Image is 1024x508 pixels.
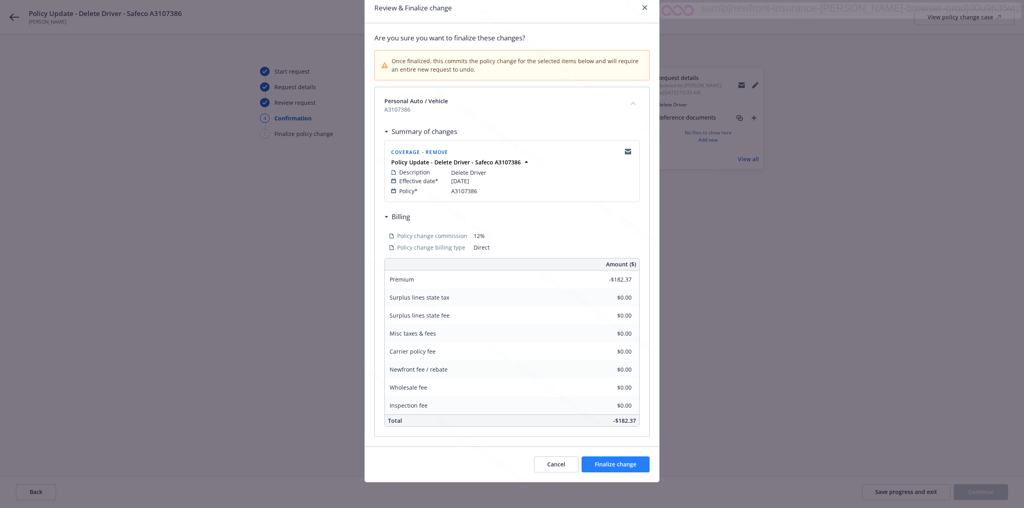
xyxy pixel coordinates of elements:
div: Summary of changes [384,126,457,137]
input: 0.00 [584,310,636,322]
span: Carrier policy fee [390,348,436,355]
span: A3107386 [451,187,477,195]
span: Policy* [399,187,418,195]
span: Coverage - Remove [391,149,448,156]
span: Finalize change [595,460,636,468]
span: Misc taxes & fees [390,330,436,337]
input: 0.00 [584,346,636,358]
input: 0.00 [584,382,636,394]
span: Direct [474,243,635,252]
span: Once finalized, this commits the policy change for the selected items below and will require an e... [392,57,643,74]
span: Policy change billing type [397,243,465,252]
span: Premium [390,276,414,283]
button: Cancel [534,456,578,472]
span: Are you sure you want to finalize these changes? [374,33,650,43]
span: Surplus lines state tax [390,294,449,301]
span: Policy change commission [397,232,467,240]
span: Inspection fee [390,402,428,409]
span: Total [388,417,402,424]
h3: Billing [392,212,410,222]
span: Description [399,168,430,176]
h3: Summary of changes [392,126,457,137]
span: Newfront fee / rebate [390,366,448,373]
input: 0.00 [584,400,636,412]
span: [DATE] [451,177,469,185]
strong: Policy Update - Delete Driver - Safeco A3107386 [391,158,521,166]
span: Amount ($) [606,260,636,268]
span: Surplus lines state fee [390,312,450,319]
button: collapse content [627,97,640,110]
input: 0.00 [584,328,636,340]
span: Personal Auto / Vehicle [384,97,620,105]
span: Cancel [547,460,565,468]
input: 0.00 [584,364,636,376]
span: -$182.37 [613,417,636,424]
input: 0.00 [584,292,636,304]
span: 12% [474,232,635,240]
span: Effective date* [399,177,438,185]
div: Personal Auto / VehicleA3107386collapse content [375,87,649,123]
span: Delete Driver [451,168,486,177]
button: Finalize change [582,456,650,472]
input: 0.00 [584,274,636,286]
div: Billing [384,212,410,222]
a: copyLogging [623,147,633,156]
a: close [640,3,650,12]
h1: Review & Finalize change [374,3,452,13]
span: A3107386 [384,105,620,114]
span: Wholesale fee [390,384,427,391]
